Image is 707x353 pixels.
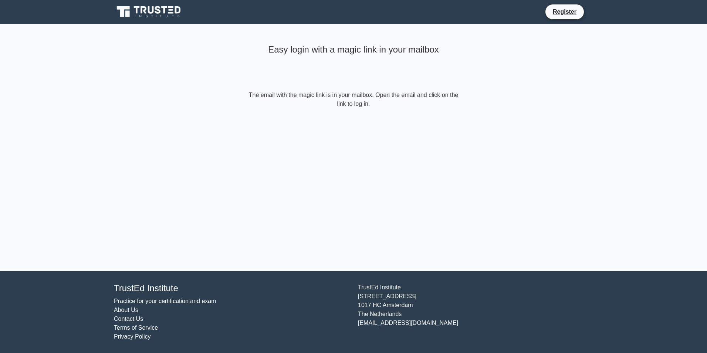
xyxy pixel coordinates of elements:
[114,298,216,304] a: Practice for your certification and exam
[247,44,460,55] h4: Easy login with a magic link in your mailbox
[114,307,138,313] a: About Us
[114,316,143,322] a: Contact Us
[247,91,460,108] form: The email with the magic link is in your mailbox. Open the email and click on the link to log in.
[114,325,158,331] a: Terms of Service
[114,333,151,340] a: Privacy Policy
[548,7,581,16] a: Register
[353,283,598,341] div: TrustEd Institute [STREET_ADDRESS] 1017 HC Amsterdam The Netherlands [EMAIL_ADDRESS][DOMAIN_NAME]
[114,283,349,294] h4: TrustEd Institute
